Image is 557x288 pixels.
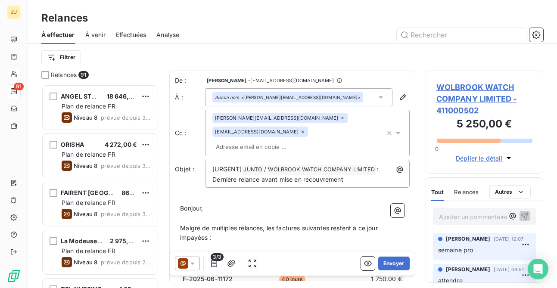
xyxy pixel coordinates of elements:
[212,165,242,173] span: [URGENT]
[175,129,205,137] label: Cc :
[175,93,205,102] label: À :
[180,204,203,212] span: Bonjour,
[62,151,115,158] span: Plan de relance FR
[105,141,137,148] span: 4 272,00 €
[212,140,312,153] input: Adresse email en copie ...
[215,129,299,134] span: [EMAIL_ADDRESS][DOMAIN_NAME]
[446,266,490,273] span: [PERSON_NAME]
[116,31,146,39] span: Effectuées
[267,165,376,175] span: WOLBROOK WATCH COMPANY LIMITED
[215,94,361,100] div: <[PERSON_NAME][EMAIL_ADDRESS][DOMAIN_NAME]>
[378,257,410,270] button: Envoyer
[453,153,516,163] button: Déplier le détail
[215,94,239,100] em: Aucun nom
[101,211,151,217] span: prévue depuis 304 jours
[85,31,106,39] span: À venir
[330,274,402,284] td: 1 750,00 €
[61,189,152,196] span: FAIRENT [GEOGRAPHIC_DATA]
[156,31,179,39] span: Analyse
[175,165,194,173] span: Objet :
[183,275,233,283] span: F-2025-06-11172
[489,185,531,199] button: Autres
[14,83,24,90] span: 91
[61,141,84,148] span: ORISHA
[74,114,97,121] span: Niveau 8
[41,31,75,39] span: À effectuer
[212,165,380,183] span: : Dernière relance avant mise en recouvrement
[431,189,444,195] span: Tout
[211,253,224,261] span: 3/3
[61,93,107,100] span: ANGEL STUDIO
[180,224,380,242] span: Malgré de multiples relances, les factures suivantes restent à ce jour impayées :
[41,84,159,288] div: grid
[264,165,266,173] span: /
[215,115,338,121] span: [PERSON_NAME][EMAIL_ADDRESS][DOMAIN_NAME]
[435,146,439,152] span: 0
[74,211,97,217] span: Niveau 8
[74,162,97,169] span: Niveau 8
[446,235,490,243] span: [PERSON_NAME]
[528,259,548,279] div: Open Intercom Messenger
[62,199,115,206] span: Plan de relance FR
[110,237,143,245] span: 2 975,28 €
[101,114,151,121] span: prévue depuis 326 jours
[438,246,473,254] span: semaine pro
[397,28,526,42] input: Rechercher
[454,189,479,195] span: Relances
[62,247,115,254] span: Plan de relance FR
[78,71,88,79] span: 91
[175,76,205,85] span: De :
[7,5,21,19] div: JU
[436,116,532,133] h3: 5 250,00 €
[494,236,524,242] span: [DATE] 12:07
[456,154,503,163] span: Déplier le détail
[279,276,305,283] span: 40 jours
[248,78,334,83] span: - [EMAIL_ADDRESS][DOMAIN_NAME]
[207,78,246,83] span: [PERSON_NAME]
[101,162,151,169] span: prévue depuis 312 jours
[494,267,524,272] span: [DATE] 08:51
[61,237,111,245] span: La Modeuse SAS
[438,277,463,284] span: attendre
[107,93,143,100] span: 18 646,20 €
[62,102,115,110] span: Plan de relance FR
[41,50,81,64] button: Filtrer
[101,259,151,266] span: prévue depuis 242 jours
[51,71,77,79] span: Relances
[242,165,264,175] span: JUNTO
[74,259,97,266] span: Niveau 8
[41,10,88,26] h3: Relances
[121,189,148,196] span: 861,00 €
[7,269,21,283] img: Logo LeanPay
[436,81,532,116] span: WOLBROOK WATCH COMPANY LIMITED - 411000502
